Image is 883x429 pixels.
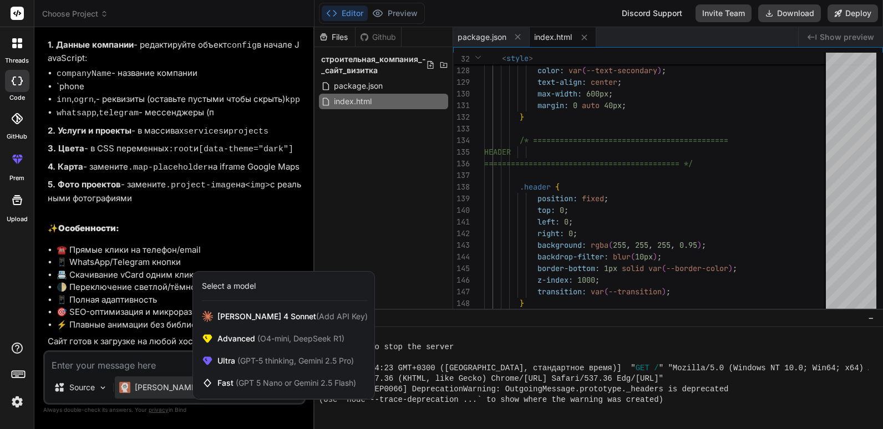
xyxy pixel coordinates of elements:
[217,333,344,344] span: Advanced
[5,56,29,65] label: threads
[217,311,368,322] span: [PERSON_NAME] 4 Sonnet
[316,311,368,321] span: (Add API Key)
[217,377,356,389] span: Fast
[235,356,354,365] span: (GPT-5 thinking, Gemini 2.5 Pro)
[202,280,256,292] div: Select a model
[217,355,354,366] span: Ultra
[7,132,27,141] label: GitHub
[9,173,24,183] label: prem
[7,214,28,224] label: Upload
[255,334,344,343] span: (O4-mini, DeepSeek R1)
[236,378,356,387] span: (GPT 5 Nano or Gemini 2.5 Flash)
[8,392,27,411] img: settings
[9,93,25,103] label: code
